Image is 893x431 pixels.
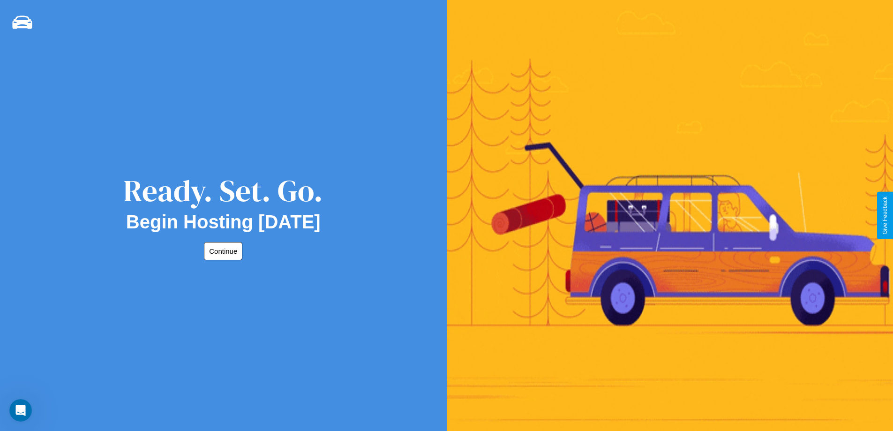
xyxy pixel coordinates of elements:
iframe: Intercom live chat [9,399,32,422]
div: Give Feedback [882,197,888,234]
button: Continue [204,242,242,260]
h2: Begin Hosting [DATE] [126,212,321,233]
div: Ready. Set. Go. [123,170,323,212]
